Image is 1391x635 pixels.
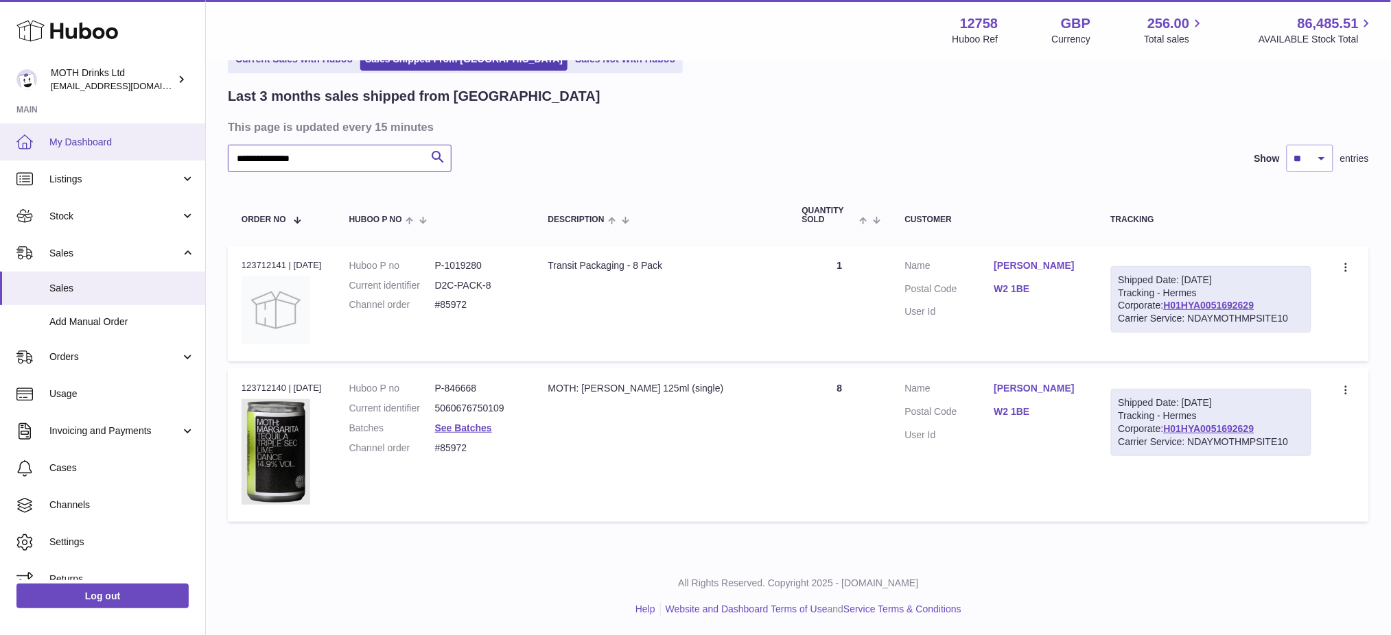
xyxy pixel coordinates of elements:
[49,573,195,586] span: Returns
[49,462,195,475] span: Cases
[16,584,189,608] a: Log out
[1259,14,1375,46] a: 86,485.51 AVAILABLE Stock Total
[952,33,998,46] div: Huboo Ref
[49,424,180,438] span: Invoicing and Payments
[217,577,1380,590] p: All Rights Reserved. Copyright 2025 - [DOMAIN_NAME]
[49,136,195,149] span: My Dashboard
[49,387,195,400] span: Usage
[16,69,37,90] img: internalAdmin-12758@internal.huboo.com
[51,80,202,91] span: [EMAIL_ADDRESS][DOMAIN_NAME]
[1259,33,1375,46] span: AVAILABLE Stock Total
[666,603,828,614] a: Website and Dashboard Terms of Use
[49,173,180,186] span: Listings
[49,282,195,295] span: Sales
[49,210,180,223] span: Stock
[1061,14,1090,33] strong: GBP
[1052,33,1091,46] div: Currency
[1144,14,1205,46] a: 256.00 Total sales
[843,603,961,614] a: Service Terms & Conditions
[635,603,655,614] a: Help
[49,536,195,549] span: Settings
[49,499,195,512] span: Channels
[661,603,961,616] li: and
[51,67,174,93] div: MOTH Drinks Ltd
[960,14,998,33] strong: 12758
[1147,14,1189,33] span: 256.00
[49,315,195,328] span: Add Manual Order
[1144,33,1205,46] span: Total sales
[1298,14,1359,33] span: 86,485.51
[49,350,180,363] span: Orders
[49,247,180,260] span: Sales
